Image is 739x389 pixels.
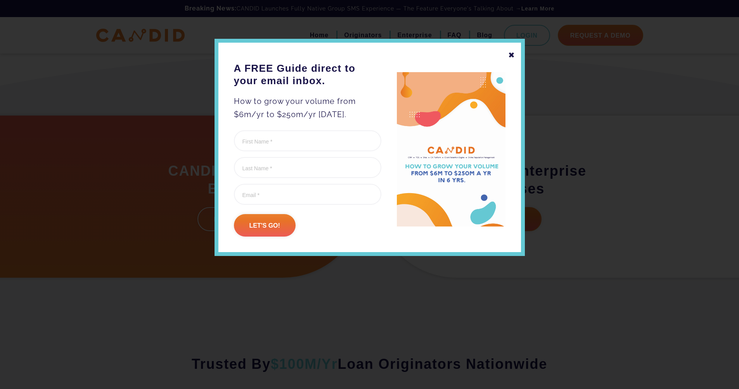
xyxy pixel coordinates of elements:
[234,157,381,178] input: Last Name *
[397,72,505,227] img: A FREE Guide direct to your email inbox.
[234,95,381,121] p: How to grow your volume from $6m/yr to $250m/yr [DATE].
[234,130,381,151] input: First Name *
[234,62,381,87] h3: A FREE Guide direct to your email inbox.
[508,48,515,62] div: ✖
[234,184,381,205] input: Email *
[234,214,296,237] input: Let's go!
